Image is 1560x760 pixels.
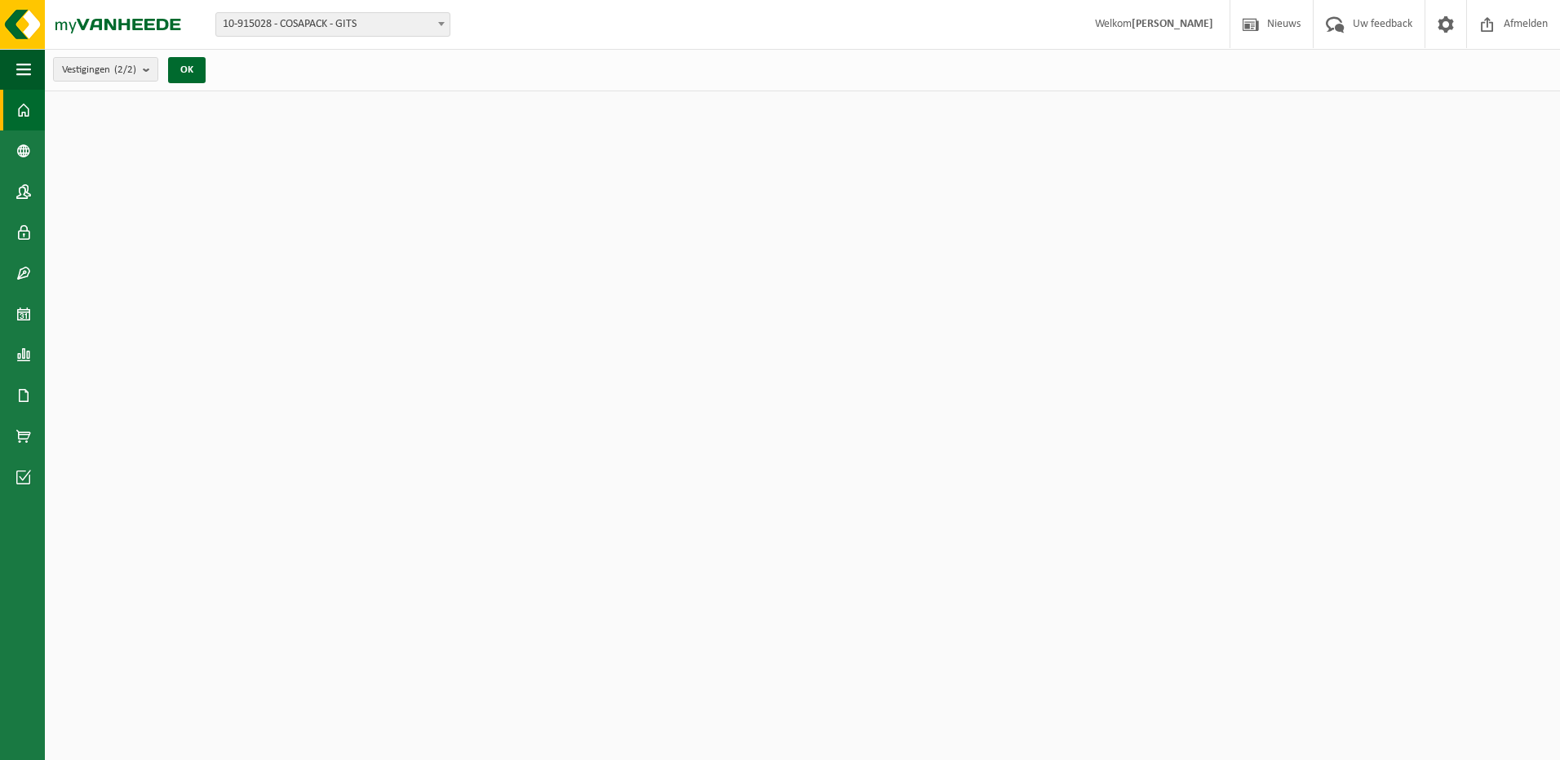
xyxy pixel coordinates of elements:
[114,64,136,75] count: (2/2)
[216,13,450,36] span: 10-915028 - COSAPACK - GITS
[62,58,136,82] span: Vestigingen
[1132,18,1213,30] strong: [PERSON_NAME]
[168,57,206,83] button: OK
[215,12,450,37] span: 10-915028 - COSAPACK - GITS
[53,57,158,82] button: Vestigingen(2/2)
